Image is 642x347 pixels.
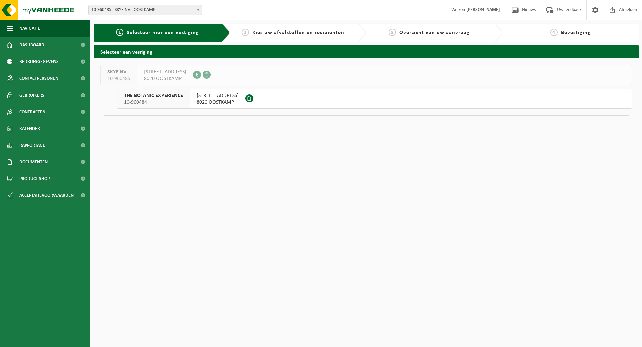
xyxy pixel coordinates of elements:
[94,45,639,58] h2: Selecteer een vestiging
[19,137,45,154] span: Rapportage
[19,53,59,70] span: Bedrijfsgegevens
[550,29,558,36] span: 4
[19,104,45,120] span: Contracten
[107,75,130,82] span: 10-960485
[19,154,48,170] span: Documenten
[19,87,44,104] span: Gebruikers
[116,29,123,36] span: 1
[89,5,202,15] span: 10-960485 - SKYE NV - OOSTKAMP
[561,30,591,35] span: Bevestiging
[19,120,40,137] span: Kalender
[197,99,239,106] span: 8020 OOSTKAMP
[127,30,199,35] span: Selecteer hier een vestiging
[144,69,186,75] span: [STREET_ADDRESS]
[242,29,249,36] span: 2
[466,7,500,12] strong: [PERSON_NAME]
[19,70,58,87] span: Contactpersonen
[252,30,344,35] span: Kies uw afvalstoffen en recipiënten
[19,37,44,53] span: Dashboard
[19,187,74,204] span: Acceptatievoorwaarden
[88,5,202,15] span: 10-960485 - SKYE NV - OOSTKAMP
[117,89,632,109] button: THE BOTANIC EXPERIENCE 10-960484 [STREET_ADDRESS]8020 OOSTKAMP
[399,30,470,35] span: Overzicht van uw aanvraag
[124,99,183,106] span: 10-960484
[389,29,396,36] span: 3
[19,20,40,37] span: Navigatie
[19,170,50,187] span: Product Shop
[107,69,130,75] span: SKYE NV
[144,75,186,82] span: 8020 OOSTKAMP
[124,92,183,99] span: THE BOTANIC EXPERIENCE
[197,92,239,99] span: [STREET_ADDRESS]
